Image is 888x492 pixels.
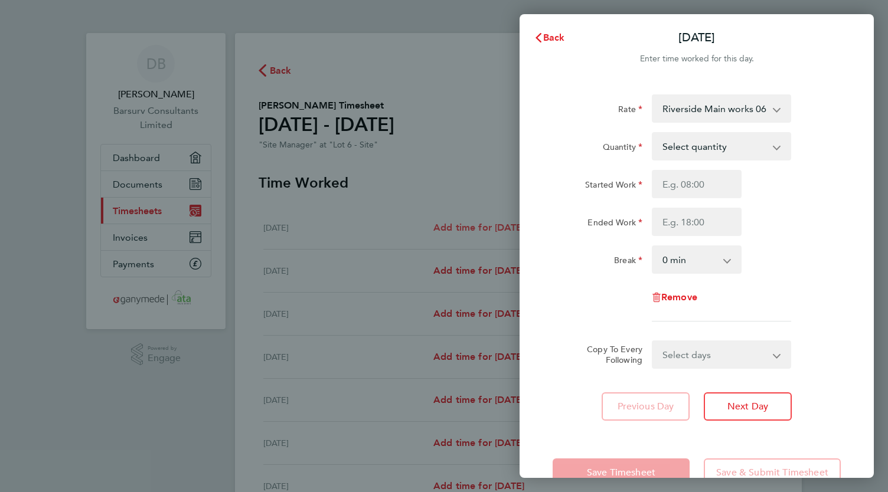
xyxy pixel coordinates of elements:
span: Back [543,32,565,43]
input: E.g. 08:00 [652,170,742,198]
span: Remove [661,291,697,303]
label: Copy To Every Following [577,344,642,365]
p: [DATE] [678,29,715,46]
label: Started Work [585,179,642,193]
input: E.g. 18:00 [652,208,742,236]
span: Next Day [727,401,768,412]
label: Rate [618,104,642,118]
div: Enter time worked for this day. [520,52,874,66]
label: Ended Work [587,217,642,231]
label: Quantity [603,142,642,156]
button: Remove [652,293,697,302]
button: Next Day [704,392,792,421]
button: Back [522,26,577,50]
label: Break [614,255,642,269]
